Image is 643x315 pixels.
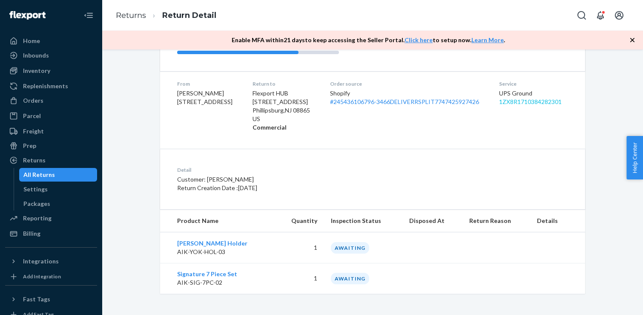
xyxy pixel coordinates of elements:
[23,295,50,303] div: Fast Tags
[177,270,237,277] a: Signature 7 Piece Set
[23,273,61,280] div: Add Integration
[626,136,643,179] button: Help Center
[23,185,48,194] div: Settings
[177,240,247,247] a: [PERSON_NAME] Holder
[23,156,46,165] div: Returns
[499,90,532,97] span: UPS Ground
[331,273,369,284] div: AWAITING
[253,98,316,106] p: [STREET_ADDRESS]
[5,153,97,167] a: Returns
[23,142,36,150] div: Prep
[160,210,276,232] th: Product Name
[23,37,40,45] div: Home
[530,210,585,232] th: Details
[177,90,233,105] span: [PERSON_NAME] [STREET_ADDRESS]
[9,11,46,20] img: Flexport logo
[5,94,97,107] a: Orders
[19,168,98,182] a: All Returns
[19,182,98,196] a: Settings
[80,7,97,24] button: Close Navigation
[471,36,504,43] a: Learn More
[116,11,146,20] a: Returns
[23,127,44,136] div: Freight
[19,197,98,211] a: Packages
[253,124,287,131] strong: Commercial
[177,278,269,287] p: AIK-SIG-7PC-02
[23,171,55,179] div: All Returns
[23,229,40,238] div: Billing
[23,199,50,208] div: Packages
[5,79,97,93] a: Replenishments
[324,210,402,232] th: Inspection Status
[5,109,97,123] a: Parcel
[162,11,216,20] a: Return Detail
[5,139,97,153] a: Prep
[5,49,97,62] a: Inbounds
[402,210,462,232] th: Disposed At
[23,82,68,90] div: Replenishments
[232,36,505,44] p: Enable MFA within 21 days to keep accessing the Seller Portal. to setup now. .
[5,272,97,282] a: Add Integration
[23,214,52,223] div: Reporting
[276,232,324,263] td: 1
[253,80,316,87] dt: Return to
[573,7,590,24] button: Open Search Box
[177,184,413,192] p: Return Creation Date : [DATE]
[253,115,316,123] p: US
[23,51,49,60] div: Inbounds
[499,98,562,105] a: 1ZX8R1710384282301
[5,64,97,78] a: Inventory
[5,292,97,306] button: Fast Tags
[177,80,239,87] dt: From
[330,98,479,105] a: #245436106796-3466DELIVERRSPLIT7747425927426
[177,175,413,184] p: Customer: [PERSON_NAME]
[592,7,609,24] button: Open notifications
[253,89,316,98] p: Flexport HUB
[5,254,97,268] button: Integrations
[611,7,628,24] button: Open account menu
[462,210,530,232] th: Return Reason
[23,257,59,266] div: Integrations
[330,80,485,87] dt: Order source
[5,124,97,138] a: Freight
[23,66,50,75] div: Inventory
[5,34,97,48] a: Home
[330,89,485,106] div: Shopify
[331,242,369,254] div: AWAITING
[405,36,433,43] a: Click here
[177,166,413,173] dt: Detail
[276,210,324,232] th: Quantity
[5,211,97,225] a: Reporting
[253,106,316,115] p: Phillipsburg , NJ 08865
[23,112,41,120] div: Parcel
[499,80,568,87] dt: Service
[23,96,43,105] div: Orders
[109,3,223,28] ol: breadcrumbs
[276,263,324,294] td: 1
[5,227,97,240] a: Billing
[177,248,269,256] p: AIK-YOK-HOL-03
